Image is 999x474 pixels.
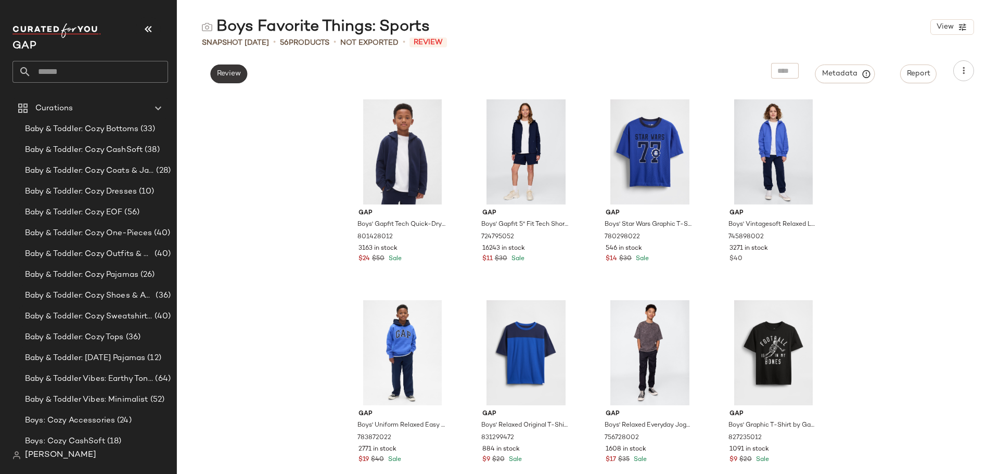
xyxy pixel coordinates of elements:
[350,300,455,405] img: cn59867193.jpg
[605,233,640,242] span: 780298022
[358,445,396,454] span: 2771 in stock
[105,435,122,447] span: (18)
[618,455,630,465] span: $35
[25,207,122,219] span: Baby & Toddler: Cozy EOF
[210,65,247,83] button: Review
[482,409,570,419] span: Gap
[152,227,170,239] span: (40)
[124,331,141,343] span: (36)
[728,433,762,443] span: 827235012
[597,99,702,204] img: cn59977317.jpg
[822,69,869,79] span: Metadata
[729,445,769,454] span: 1091 in stock
[25,123,138,135] span: Baby & Toddler: Cozy Bottoms
[216,70,241,78] span: Review
[606,445,646,454] span: 1608 in stock
[754,456,769,463] span: Sale
[25,394,148,406] span: Baby & Toddler Vibes: Minimalist
[340,37,399,48] span: Not Exported
[936,23,954,31] span: View
[350,99,455,204] img: cn59978091.jpg
[930,19,974,35] button: View
[729,244,768,253] span: 3271 in stock
[634,255,649,262] span: Sale
[728,421,816,430] span: Boys' Graphic T-Shirt by Gap [DATE] Black Size XS (4/5)
[280,37,329,48] div: Products
[509,255,524,262] span: Sale
[358,254,370,264] span: $24
[35,103,73,114] span: Curations
[728,220,816,229] span: Boys' Vintagesoft Relaxed Logo Joggers by Gap Tapestry Navy Size M (8)
[357,233,393,242] span: 801428012
[481,220,569,229] span: Boys' Gapfit 5" Fit Tech Shorts by Gap Blue Size XS (4/5)
[403,36,405,49] span: •
[25,331,124,343] span: Baby & Toddler: Cozy Tops
[482,455,490,465] span: $9
[25,373,153,385] span: Baby & Toddler Vibes: Earthy Tones
[25,269,138,281] span: Baby & Toddler: Cozy Pajamas
[358,244,398,253] span: 3163 in stock
[492,455,505,465] span: $20
[495,254,507,264] span: $30
[25,449,96,462] span: [PERSON_NAME]
[25,165,154,177] span: Baby & Toddler: Cozy Coats & Jackets
[25,290,153,302] span: Baby & Toddler: Cozy Shoes & Accessories
[25,144,143,156] span: Baby & Toddler: Cozy CashSoft
[482,244,525,253] span: 16243 in stock
[25,248,152,260] span: Baby & Toddler: Cozy Outfits & Sets
[358,409,446,419] span: Gap
[25,186,137,198] span: Baby & Toddler: Cozy Dresses
[12,41,36,52] span: Current Company Name
[815,65,875,83] button: Metadata
[153,290,171,302] span: (36)
[721,300,826,405] img: cn59923715.jpg
[358,455,369,465] span: $19
[606,254,617,264] span: $14
[507,456,522,463] span: Sale
[372,254,385,264] span: $50
[202,22,212,32] img: svg%3e
[145,352,161,364] span: (12)
[25,352,145,364] span: Baby & Toddler: [DATE] Pajamas
[25,415,115,427] span: Boys: Cozy Accessories
[605,421,693,430] span: Boys' Relaxed Everyday Joggers by Gap True Black Size XS (4/5)
[386,456,401,463] span: Sale
[137,186,155,198] span: (10)
[273,36,276,49] span: •
[280,39,289,47] span: 56
[729,455,737,465] span: $9
[632,456,647,463] span: Sale
[12,23,101,38] img: cfy_white_logo.C9jOOHJF.svg
[900,65,937,83] button: Report
[152,311,171,323] span: (40)
[729,209,817,218] span: Gap
[728,233,764,242] span: 745898002
[605,433,639,443] span: 756728002
[357,433,391,443] span: 783872022
[729,409,817,419] span: Gap
[25,311,152,323] span: Baby & Toddler: Cozy Sweatshirts & Sweatpants
[148,394,165,406] span: (52)
[605,220,693,229] span: Boys' Star Wars Graphic T-Shirt by Gap Royal Gem Size XL (12)
[739,455,752,465] span: $20
[481,421,569,430] span: Boys' Relaxed Original T-Shirt by Gap Blue Navy Colorblock Size M (8)
[906,70,930,78] span: Report
[606,209,694,218] span: Gap
[12,451,21,459] img: svg%3e
[481,233,514,242] span: 724795052
[606,455,616,465] span: $17
[606,244,642,253] span: 546 in stock
[357,421,445,430] span: Boys' Uniform Relaxed Easy Khakis by Gap Elysian Blue Size XS
[597,300,702,405] img: cn57876555.jpg
[482,445,520,454] span: 884 in stock
[729,254,742,264] span: $40
[152,248,171,260] span: (40)
[482,254,493,264] span: $11
[122,207,139,219] span: (56)
[409,37,447,47] span: Review
[721,99,826,204] img: cn60467463.jpg
[154,165,171,177] span: (28)
[143,144,160,156] span: (38)
[202,37,269,48] span: Snapshot [DATE]
[474,300,579,405] img: cn59908448.jpg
